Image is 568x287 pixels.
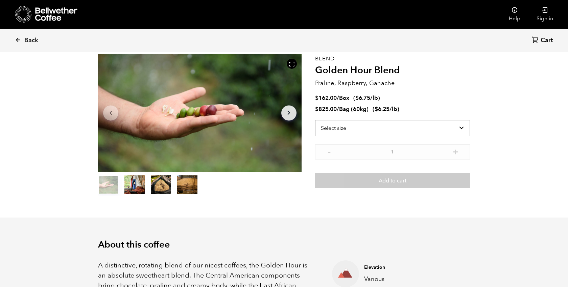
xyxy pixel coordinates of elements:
[315,94,337,102] bdi: 162.00
[339,105,369,113] span: Bag (60kg)
[315,79,470,88] p: Praline, Raspberry, Ganache
[315,65,470,76] h2: Golden Hour Blend
[315,94,318,102] span: $
[541,36,553,45] span: Cart
[339,94,349,102] span: Box
[337,94,339,102] span: /
[325,148,334,154] button: -
[370,94,378,102] span: /lb
[24,36,38,45] span: Back
[364,275,459,284] p: Various
[337,105,339,113] span: /
[98,239,470,250] h2: About this coffee
[364,264,459,271] h4: Elevation
[353,94,380,102] span: ( )
[389,105,397,113] span: /lb
[315,105,337,113] bdi: 825.00
[373,105,399,113] span: ( )
[375,105,378,113] span: $
[451,148,460,154] button: +
[355,94,370,102] bdi: 6.75
[532,36,554,45] a: Cart
[315,173,470,188] button: Add to cart
[375,105,389,113] bdi: 6.25
[355,94,359,102] span: $
[315,105,318,113] span: $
